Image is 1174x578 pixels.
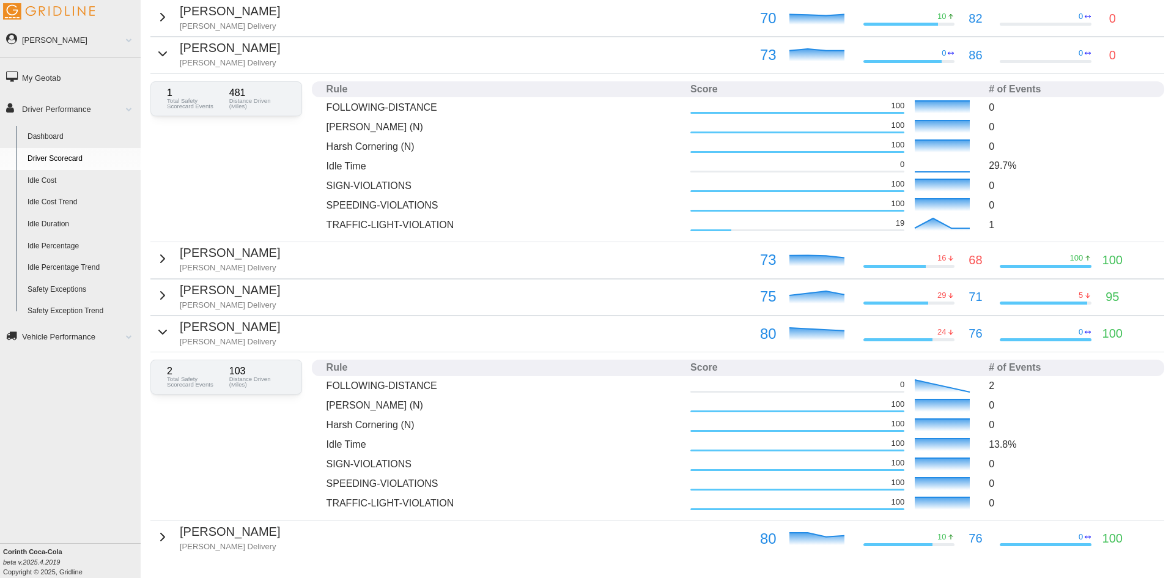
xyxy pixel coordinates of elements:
[726,43,777,67] p: 73
[685,360,984,376] th: Score
[989,496,1150,510] p: 0
[155,317,280,347] button: [PERSON_NAME][PERSON_NAME] Delivery
[327,198,681,212] p: SPEEDING-VIOLATIONS
[726,527,777,550] p: 80
[969,9,982,28] p: 82
[1102,324,1123,343] p: 100
[969,324,982,343] p: 76
[1106,287,1119,306] p: 95
[180,262,280,273] p: [PERSON_NAME] Delivery
[969,529,982,548] p: 76
[984,81,1154,98] th: # of Events
[3,3,95,20] img: Gridline
[22,126,141,148] a: Dashboard
[180,243,280,262] p: [PERSON_NAME]
[891,198,904,209] p: 100
[327,476,681,491] p: SPEEDING-VIOLATIONS
[155,39,280,69] button: [PERSON_NAME][PERSON_NAME] Delivery
[180,2,280,21] p: [PERSON_NAME]
[726,7,777,30] p: 70
[726,248,777,272] p: 73
[891,179,904,190] p: 100
[900,379,904,390] p: 0
[155,281,280,311] button: [PERSON_NAME][PERSON_NAME] Delivery
[322,360,685,376] th: Rule
[180,21,280,32] p: [PERSON_NAME] Delivery
[22,213,141,235] a: Idle Duration
[180,281,280,300] p: [PERSON_NAME]
[327,457,681,471] p: SIGN-VIOLATIONS
[989,198,1150,212] p: 0
[989,418,1150,432] p: 0
[969,287,982,306] p: 71
[22,257,141,279] a: Idle Percentage Trend
[989,139,1150,154] p: 0
[327,418,681,432] p: Harsh Cornering (N)
[22,148,141,170] a: Driver Scorecard
[989,160,1016,171] span: 29.7 %
[327,379,681,393] p: FOLLOWING-DISTANCE
[229,88,286,98] p: 481
[891,100,904,111] p: 100
[1109,9,1116,28] p: 0
[327,159,681,173] p: Idle Time
[937,532,946,543] p: 10
[989,439,1016,450] span: 13.8 %
[1079,11,1083,22] p: 0
[327,120,681,134] p: [PERSON_NAME] (N)
[891,399,904,410] p: 100
[891,477,904,488] p: 100
[1070,253,1084,264] p: 100
[891,458,904,469] p: 100
[3,547,141,577] div: Copyright © 2025, Gridline
[155,2,280,32] button: [PERSON_NAME][PERSON_NAME] Delivery
[327,398,681,412] p: [PERSON_NAME] (N)
[989,476,1150,491] p: 0
[937,290,946,301] p: 29
[1079,290,1083,301] p: 5
[989,457,1150,471] p: 0
[180,39,280,57] p: [PERSON_NAME]
[327,218,681,232] p: TRAFFIC-LIGHT-VIOLATION
[167,98,223,109] p: Total Safety Scorecard Events
[1102,529,1123,548] p: 100
[22,170,141,192] a: Idle Cost
[22,279,141,301] a: Safety Exceptions
[1102,251,1123,270] p: 100
[989,179,1150,193] p: 0
[180,541,280,552] p: [PERSON_NAME] Delivery
[989,120,1150,134] p: 0
[896,218,904,229] p: 19
[891,418,904,429] p: 100
[1109,46,1116,65] p: 0
[989,398,1150,412] p: 0
[942,48,946,59] p: 0
[969,46,982,65] p: 86
[167,88,223,98] p: 1
[155,522,280,552] button: [PERSON_NAME][PERSON_NAME] Delivery
[22,235,141,258] a: Idle Percentage
[180,336,280,347] p: [PERSON_NAME] Delivery
[3,558,60,566] i: beta v.2025.4.2019
[685,81,984,98] th: Score
[229,366,286,376] p: 103
[22,300,141,322] a: Safety Exception Trend
[180,57,280,69] p: [PERSON_NAME] Delivery
[3,548,62,555] b: Corinth Coca-Cola
[891,438,904,449] p: 100
[989,379,1150,393] p: 2
[327,100,681,114] p: FOLLOWING-DISTANCE
[1079,48,1083,59] p: 0
[229,98,286,109] p: Distance Driven (Miles)
[891,497,904,508] p: 100
[1079,327,1083,338] p: 0
[900,159,904,170] p: 0
[726,285,777,308] p: 75
[229,376,286,388] p: Distance Driven (Miles)
[327,179,681,193] p: SIGN-VIOLATIONS
[937,253,946,264] p: 16
[989,100,1150,114] p: 0
[180,522,280,541] p: [PERSON_NAME]
[322,81,685,98] th: Rule
[984,360,1154,376] th: # of Events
